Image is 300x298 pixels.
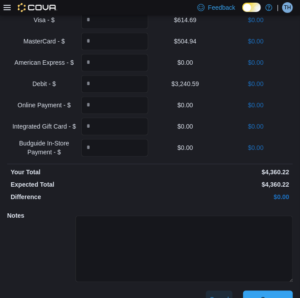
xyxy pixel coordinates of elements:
p: $0.00 [152,144,219,153]
p: $0.00 [222,59,289,67]
p: $614.69 [152,16,219,25]
p: Expected Total [11,180,148,189]
p: $0.00 [222,80,289,89]
p: $0.00 [152,193,289,202]
p: $0.00 [152,122,219,131]
input: Quantity [81,97,148,114]
p: | [277,2,279,13]
p: $4,360.22 [152,180,289,189]
span: TH [284,2,291,13]
p: Debit - $ [11,80,78,89]
img: Cova [18,3,57,12]
p: $0.00 [222,101,289,110]
p: $0.00 [152,101,219,110]
p: $0.00 [222,122,289,131]
p: Online Payment - $ [11,101,78,110]
input: Quantity [81,54,148,72]
p: $0.00 [222,37,289,46]
p: $4,360.22 [152,168,289,177]
div: Toni Howell [282,2,293,13]
h5: Notes [7,207,74,225]
input: Quantity [81,139,148,157]
p: Your Total [11,168,148,177]
input: Dark Mode [242,3,261,12]
p: Budguide In-Store Payment - $ [11,139,78,157]
input: Quantity [81,75,148,93]
p: American Express - $ [11,59,78,67]
p: $3,240.59 [152,80,219,89]
p: Integrated Gift Card - $ [11,122,78,131]
span: Feedback [208,3,235,12]
p: MasterCard - $ [11,37,78,46]
p: Difference [11,193,148,202]
input: Quantity [81,33,148,51]
p: $0.00 [152,59,219,67]
p: Visa - $ [11,16,78,25]
input: Quantity [81,12,148,29]
p: $0.00 [222,144,289,153]
p: $504.94 [152,37,219,46]
input: Quantity [81,118,148,136]
p: $0.00 [222,16,289,25]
